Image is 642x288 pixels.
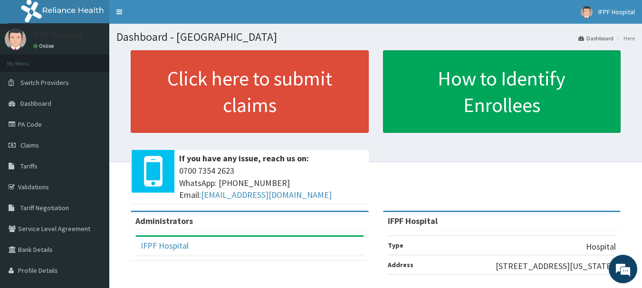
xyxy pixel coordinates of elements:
[5,28,26,50] img: User Image
[116,31,635,43] h1: Dashboard - [GEOGRAPHIC_DATA]
[33,31,82,39] p: IFPF Hospital
[20,162,38,170] span: Tariffs
[388,215,438,226] strong: IFPF Hospital
[20,99,51,108] span: Dashboard
[383,50,621,133] a: How to Identify Enrollees
[135,215,193,226] b: Administrators
[33,43,56,49] a: Online
[581,6,593,18] img: User Image
[20,78,69,87] span: Switch Providers
[179,153,309,164] b: If you have any issue, reach us on:
[578,34,613,42] a: Dashboard
[598,8,635,16] span: IFPF Hospital
[496,260,616,272] p: [STREET_ADDRESS][US_STATE].
[131,50,369,133] a: Click here to submit claims
[388,260,413,269] b: Address
[388,241,403,250] b: Type
[201,189,332,200] a: [EMAIL_ADDRESS][DOMAIN_NAME]
[20,204,69,212] span: Tariff Negotiation
[179,165,364,201] span: 0700 7354 2623 WhatsApp: [PHONE_NUMBER] Email:
[20,141,39,149] span: Claims
[614,34,635,42] li: Here
[141,240,189,251] a: IFPF Hospital
[586,241,616,253] p: Hospital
